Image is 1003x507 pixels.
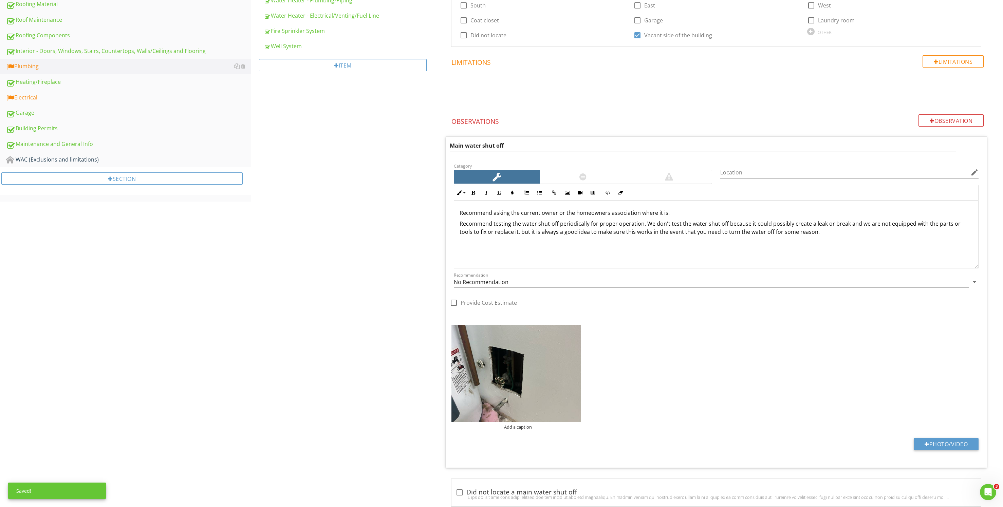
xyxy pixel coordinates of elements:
[480,186,493,199] button: Italic (Ctrl+I)
[493,186,506,199] button: Underline (Ctrl+U)
[1,172,243,185] div: Section
[461,299,517,306] label: Provide Cost Estimate
[644,32,712,39] label: Vacant side of the building
[970,278,979,286] i: arrow_drop_down
[467,186,480,199] button: Bold (Ctrl+B)
[451,55,984,67] h4: Limitations
[264,42,435,50] div: Well System
[451,114,984,126] h4: Observations
[470,17,499,24] label: Coat closet
[644,2,655,9] label: East
[6,109,251,117] div: Garage
[456,494,977,500] div: L ips dol sit ame cons adipi elitsed doe tem incid utlabo etd magnaaliqu. Enimadmin veniam qui no...
[460,220,973,236] p: Recommend testing the water shut-off periodically for proper operation. We don't test the water s...
[506,186,519,199] button: Colors
[451,424,581,430] div: + Add a caption
[587,186,599,199] button: Insert Table
[914,438,979,450] button: Photo/Video
[548,186,561,199] button: Insert Link (Ctrl+K)
[264,27,435,35] div: Fire Sprinkler System
[923,55,984,68] div: Limitations
[8,483,106,499] div: Saved!
[6,62,251,71] div: Plumbing
[533,186,546,199] button: Unordered List
[720,167,969,178] input: Location
[6,124,251,133] div: Building Permits
[601,186,614,199] button: Code View
[259,59,427,71] div: Item
[561,186,574,199] button: Insert Image (Ctrl+P)
[460,209,973,217] p: Recommend asking the current owner or the homeowners association where it is.
[6,93,251,102] div: Electrical
[520,186,533,199] button: Ordered List
[818,17,855,24] label: Laundry room
[470,2,486,9] label: South
[980,484,996,500] iframe: Intercom live chat
[970,168,979,176] i: edit
[454,163,472,169] label: Category
[264,12,435,20] div: Water Heater - Electrical/Venting/Fuel Line
[574,186,587,199] button: Insert Video
[451,325,581,422] img: data
[6,140,251,149] div: Maintenance and General Info
[470,32,506,39] label: Did not locate
[614,186,627,199] button: Clear Formatting
[644,17,663,24] label: Garage
[454,186,467,199] button: Inline Style
[6,47,251,56] div: Interior - Doors, Windows, Stairs, Countertops, Walls/Ceilings and Flooring
[818,30,832,35] div: OTHER
[6,78,251,87] div: Heating/Fireplace
[994,484,999,489] span: 3
[6,31,251,40] div: Roofing Components
[6,155,251,164] div: WAC (Exclusions and limitations)
[818,2,831,9] label: West
[6,16,251,24] div: Roof Maintenance
[918,114,984,127] div: Observation
[454,277,969,288] input: Recommendation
